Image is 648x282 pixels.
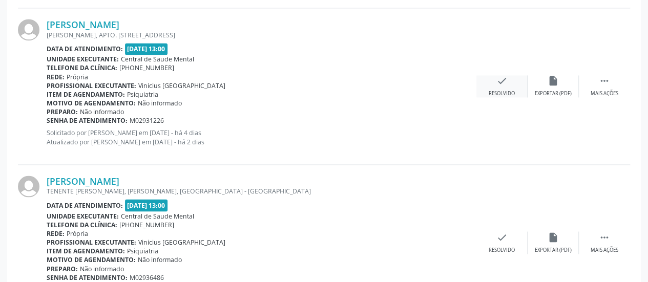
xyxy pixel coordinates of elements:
[591,246,618,253] div: Mais ações
[47,99,136,107] b: Motivo de agendamento:
[599,231,610,243] i: 
[496,231,508,243] i: check
[67,73,88,81] span: Própria
[47,90,125,99] b: Item de agendamento:
[47,229,65,237] b: Rede:
[138,99,182,107] span: Não informado
[18,19,39,40] img: img
[47,81,136,90] b: Profissional executante:
[121,211,194,220] span: Central de Saude Mental
[47,116,128,125] b: Senha de atendimento:
[47,187,476,196] div: TENENTE [PERSON_NAME], [PERSON_NAME], [GEOGRAPHIC_DATA] - [GEOGRAPHIC_DATA]
[548,231,559,243] i: insert_drive_file
[47,31,476,39] div: [PERSON_NAME], APTO. [STREET_ADDRESS]
[47,176,119,187] a: [PERSON_NAME]
[138,81,225,90] span: Vinicius [GEOGRAPHIC_DATA]
[47,55,119,63] b: Unidade executante:
[138,237,225,246] span: Vinicius [GEOGRAPHIC_DATA]
[47,201,123,209] b: Data de atendimento:
[47,237,136,246] b: Profissional executante:
[67,229,88,237] span: Própria
[138,255,182,264] span: Não informado
[535,90,572,97] div: Exportar (PDF)
[18,176,39,197] img: img
[80,264,124,273] span: Não informado
[47,246,125,255] b: Item de agendamento:
[47,19,119,30] a: [PERSON_NAME]
[496,75,508,86] i: check
[47,45,123,53] b: Data de atendimento:
[47,73,65,81] b: Rede:
[47,211,119,220] b: Unidade executante:
[548,75,559,86] i: insert_drive_file
[47,220,117,229] b: Telefone da clínica:
[599,75,610,86] i: 
[125,43,168,55] span: [DATE] 13:00
[489,90,515,97] div: Resolvido
[127,246,158,255] span: Psiquiatria
[47,63,117,72] b: Telefone da clínica:
[121,55,194,63] span: Central de Saude Mental
[591,90,618,97] div: Mais ações
[130,273,164,281] span: M02936486
[127,90,158,99] span: Psiquiatria
[119,220,174,229] span: [PHONE_NUMBER]
[80,107,124,116] span: Não informado
[119,63,174,72] span: [PHONE_NUMBER]
[47,273,128,281] b: Senha de atendimento:
[489,246,515,253] div: Resolvido
[47,255,136,264] b: Motivo de agendamento:
[125,199,168,211] span: [DATE] 13:00
[130,116,164,125] span: M02931226
[47,264,78,273] b: Preparo:
[47,107,78,116] b: Preparo:
[535,246,572,253] div: Exportar (PDF)
[47,128,476,146] p: Solicitado por [PERSON_NAME] em [DATE] - há 4 dias Atualizado por [PERSON_NAME] em [DATE] - há 2 ...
